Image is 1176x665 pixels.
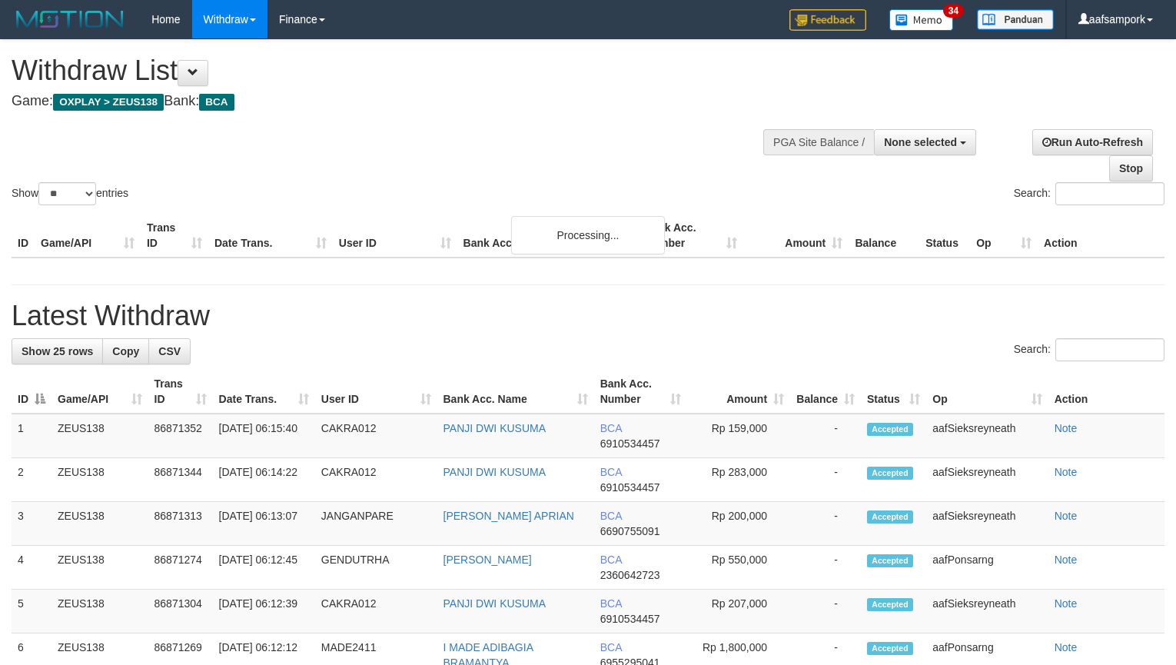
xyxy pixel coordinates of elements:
[315,414,437,458] td: CAKRA012
[970,214,1038,258] th: Op
[926,590,1048,633] td: aafSieksreyneath
[158,345,181,357] span: CSV
[12,214,35,258] th: ID
[1055,510,1078,522] a: Note
[919,214,970,258] th: Status
[874,129,976,155] button: None selected
[208,214,333,258] th: Date Trans.
[600,525,660,537] span: Copy 6690755091 to clipboard
[867,510,913,524] span: Accepted
[600,597,622,610] span: BCA
[12,301,1164,331] h1: Latest Withdraw
[148,370,213,414] th: Trans ID: activate to sort column ascending
[333,214,457,258] th: User ID
[315,370,437,414] th: User ID: activate to sort column ascending
[51,370,148,414] th: Game/API: activate to sort column ascending
[1014,338,1164,361] label: Search:
[687,370,790,414] th: Amount: activate to sort column ascending
[51,414,148,458] td: ZEUS138
[977,9,1054,30] img: panduan.png
[12,414,51,458] td: 1
[790,458,861,502] td: -
[148,546,213,590] td: 86871274
[38,182,96,205] select: Showentries
[790,370,861,414] th: Balance: activate to sort column ascending
[1109,155,1153,181] a: Stop
[51,458,148,502] td: ZEUS138
[12,182,128,205] label: Show entries
[22,345,93,357] span: Show 25 rows
[213,546,315,590] td: [DATE] 06:12:45
[315,546,437,590] td: GENDUTRHA
[443,510,574,522] a: [PERSON_NAME] APRIAN
[1048,370,1164,414] th: Action
[213,458,315,502] td: [DATE] 06:14:22
[763,129,874,155] div: PGA Site Balance /
[867,642,913,655] span: Accepted
[443,466,546,478] a: PANJI DWI KUSUMA
[943,4,964,18] span: 34
[889,9,954,31] img: Button%20Memo.svg
[51,502,148,546] td: ZEUS138
[600,510,622,522] span: BCA
[600,554,622,566] span: BCA
[600,481,660,494] span: Copy 6910534457 to clipboard
[867,423,913,436] span: Accepted
[600,437,660,450] span: Copy 6910534457 to clipboard
[148,502,213,546] td: 86871313
[1055,466,1078,478] a: Note
[511,216,665,254] div: Processing...
[213,370,315,414] th: Date Trans.: activate to sort column ascending
[199,94,234,111] span: BCA
[1055,422,1078,434] a: Note
[35,214,141,258] th: Game/API
[687,414,790,458] td: Rp 159,000
[1038,214,1164,258] th: Action
[600,466,622,478] span: BCA
[884,136,957,148] span: None selected
[213,502,315,546] td: [DATE] 06:13:07
[148,590,213,633] td: 86871304
[12,458,51,502] td: 2
[1055,641,1078,653] a: Note
[12,502,51,546] td: 3
[926,502,1048,546] td: aafSieksreyneath
[687,546,790,590] td: Rp 550,000
[600,641,622,653] span: BCA
[51,590,148,633] td: ZEUS138
[861,370,926,414] th: Status: activate to sort column ascending
[102,338,149,364] a: Copy
[443,597,546,610] a: PANJI DWI KUSUMA
[12,546,51,590] td: 4
[849,214,919,258] th: Balance
[790,502,861,546] td: -
[12,8,128,31] img: MOTION_logo.png
[926,458,1048,502] td: aafSieksreyneath
[1055,182,1164,205] input: Search:
[1055,338,1164,361] input: Search:
[1032,129,1153,155] a: Run Auto-Refresh
[867,467,913,480] span: Accepted
[12,94,769,109] h4: Game: Bank:
[315,590,437,633] td: CAKRA012
[53,94,164,111] span: OXPLAY > ZEUS138
[1055,597,1078,610] a: Note
[790,414,861,458] td: -
[867,554,913,567] span: Accepted
[437,370,594,414] th: Bank Acc. Name: activate to sort column ascending
[926,414,1048,458] td: aafSieksreyneath
[790,590,861,633] td: -
[315,458,437,502] td: CAKRA012
[12,370,51,414] th: ID: activate to sort column descending
[51,546,148,590] td: ZEUS138
[789,9,866,31] img: Feedback.jpg
[687,458,790,502] td: Rp 283,000
[926,546,1048,590] td: aafPonsarng
[600,569,660,581] span: Copy 2360642723 to clipboard
[1055,554,1078,566] a: Note
[743,214,849,258] th: Amount
[443,422,546,434] a: PANJI DWI KUSUMA
[638,214,743,258] th: Bank Acc. Number
[141,214,208,258] th: Trans ID
[112,345,139,357] span: Copy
